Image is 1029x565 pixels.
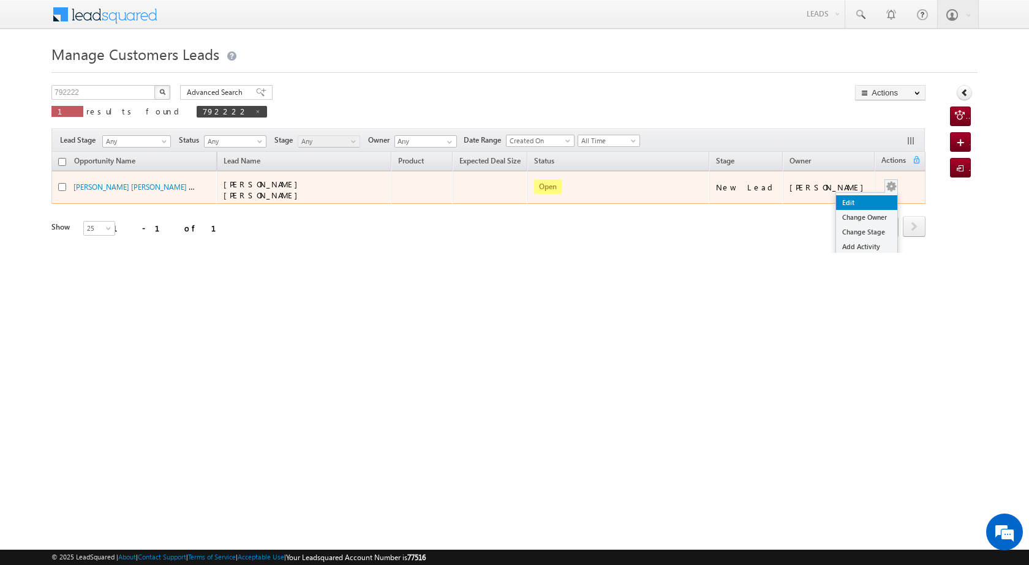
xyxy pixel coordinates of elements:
[205,136,263,147] span: Any
[368,135,394,146] span: Owner
[58,158,66,166] input: Check all records
[398,156,424,165] span: Product
[453,154,527,170] a: Expected Deal Size
[534,179,562,194] span: Open
[51,552,426,563] span: © 2025 LeadSquared | | | | |
[138,553,186,561] a: Contact Support
[903,216,925,237] span: next
[836,239,897,254] a: Add Activity
[710,154,741,170] a: Stage
[224,179,304,200] span: [PERSON_NAME] [PERSON_NAME]
[102,135,171,148] a: Any
[459,156,521,165] span: Expected Deal Size
[836,225,897,239] a: Change Stage
[274,135,298,146] span: Stage
[68,154,141,170] a: Opportunity Name
[790,156,811,165] span: Owner
[167,377,222,394] em: Start Chat
[21,64,51,80] img: d_60004797649_company_0_60004797649
[58,106,77,116] span: 1
[217,154,266,170] span: Lead Name
[60,135,100,146] span: Lead Stage
[506,135,575,147] a: Created On
[188,553,236,561] a: Terms of Service
[51,222,73,233] div: Show
[716,156,734,165] span: Stage
[528,154,560,170] a: Status
[238,553,284,561] a: Acceptable Use
[74,156,135,165] span: Opportunity Name
[83,221,115,236] a: 25
[187,87,246,98] span: Advanced Search
[298,135,360,148] a: Any
[201,6,230,36] div: Minimize live chat window
[507,135,570,146] span: Created On
[836,210,897,225] a: Change Owner
[113,221,231,235] div: 1 - 1 of 1
[298,136,356,147] span: Any
[855,85,925,100] button: Actions
[407,553,426,562] span: 77516
[86,106,184,116] span: results found
[464,135,506,146] span: Date Range
[440,136,456,148] a: Show All Items
[790,182,870,193] div: [PERSON_NAME]
[203,106,249,116] span: 792222
[204,135,266,148] a: Any
[716,182,777,193] div: New Lead
[84,223,116,234] span: 25
[179,135,204,146] span: Status
[394,135,457,148] input: Type to Search
[51,44,219,64] span: Manage Customers Leads
[73,181,247,192] a: [PERSON_NAME] [PERSON_NAME] - Customers Leads
[578,135,640,147] a: All Time
[875,154,912,170] span: Actions
[64,64,206,80] div: Chat with us now
[836,195,897,210] a: Edit
[286,553,426,562] span: Your Leadsquared Account Number is
[903,217,925,237] a: next
[103,136,167,147] span: Any
[118,553,136,561] a: About
[578,135,636,146] span: All Time
[159,89,165,95] img: Search
[16,113,224,367] textarea: Type your message and hit 'Enter'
